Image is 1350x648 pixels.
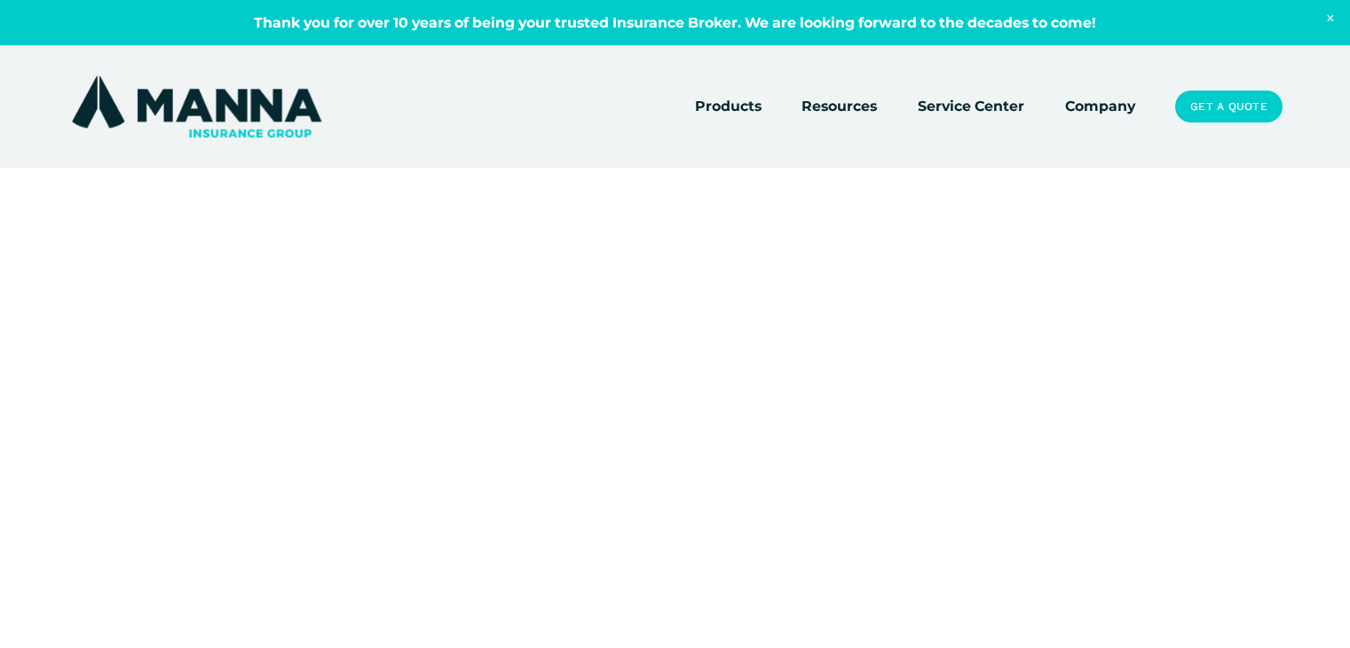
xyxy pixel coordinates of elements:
[801,94,877,119] a: folder dropdown
[801,95,877,117] span: Resources
[67,72,326,141] img: Manna Insurance Group
[1175,91,1283,122] a: Get a Quote
[695,94,762,119] a: folder dropdown
[1065,94,1135,119] a: Company
[695,95,762,117] span: Products
[918,94,1024,119] a: Service Center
